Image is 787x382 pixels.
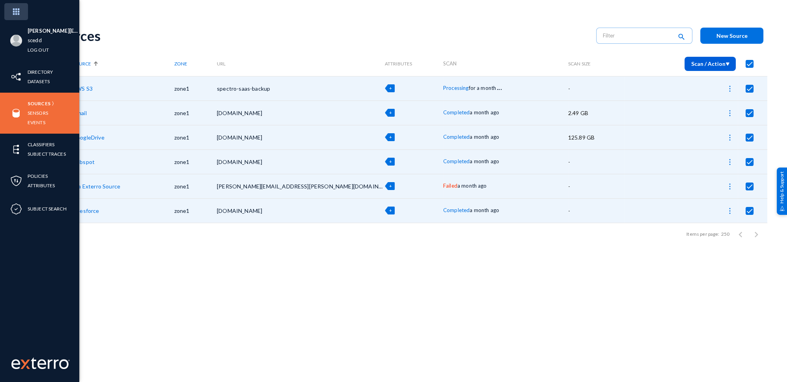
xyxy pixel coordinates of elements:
[568,61,591,67] span: Scan Size
[10,71,22,83] img: icon-inventory.svg
[568,76,625,101] td: -
[470,134,499,140] span: a month ago
[28,181,55,190] a: Attributes
[73,85,93,92] a: AWS S3
[780,206,785,211] img: help_support.svg
[28,118,45,127] a: Events
[73,134,104,141] a: GoogleDrive
[217,183,399,190] span: [PERSON_NAME][EMAIL_ADDRESS][PERSON_NAME][DOMAIN_NAME]
[21,360,30,369] img: exterro-logo.svg
[389,134,392,140] span: +
[174,61,187,67] span: Zone
[603,30,672,41] input: Filter
[28,26,79,36] li: [PERSON_NAME][EMAIL_ADDRESS][DOMAIN_NAME]
[385,61,412,67] span: Attributes
[726,134,734,142] img: icon-more.svg
[217,134,262,141] span: [DOMAIN_NAME]
[468,85,496,91] span: for a month
[52,28,588,44] div: Sources
[691,60,729,67] span: Scan / Action
[174,61,217,67] div: Zone
[28,140,54,149] a: Classifiers
[28,36,42,45] a: scedd
[726,158,734,166] img: icon-more.svg
[4,3,28,20] img: app launcher
[721,231,729,238] div: 250
[443,109,470,116] span: Completed
[726,183,734,190] img: icon-more.svg
[700,28,763,44] button: New Source
[568,198,625,223] td: -
[73,158,95,165] a: Hubspot
[568,101,625,125] td: 2.49 GB
[174,198,217,223] td: zone1
[470,158,499,164] span: a month ago
[73,183,120,190] a: Jira Exterro Source
[470,109,499,116] span: a month ago
[217,85,270,92] span: spectro-saas-backup
[497,82,498,91] span: .
[174,76,217,101] td: zone1
[443,183,457,189] span: Failed
[389,86,392,91] span: +
[726,109,734,117] img: icon-more.svg
[28,204,67,213] a: Subject Search
[733,226,748,242] button: Previous page
[28,149,66,158] a: Subject Traces
[174,149,217,174] td: zone1
[443,158,470,164] span: Completed
[726,207,734,215] img: icon-more.svg
[726,85,734,93] img: icon-more.svg
[389,208,392,213] span: +
[28,108,48,117] a: Sensors
[777,167,787,214] div: Help & Support
[217,61,226,67] span: URL
[568,125,625,149] td: 125.89 GB
[443,207,470,213] span: Completed
[73,61,174,67] div: Source
[10,107,22,119] img: icon-sources.svg
[28,67,53,76] a: Directory
[28,77,50,86] a: Datasets
[716,32,748,39] span: New Source
[217,110,262,116] span: [DOMAIN_NAME]
[389,159,392,164] span: +
[568,174,625,198] td: -
[725,62,729,66] img: down-arrow-white.svg
[498,82,500,91] span: .
[389,183,392,188] span: +
[10,35,22,47] img: blank-profile-picture.png
[28,99,50,108] a: Sources
[28,45,49,54] a: Log out
[500,82,502,91] span: .
[11,357,70,369] img: exterro-work-mark.svg
[443,85,469,91] span: Processing
[748,226,764,242] button: Next page
[73,61,91,67] span: Source
[677,32,686,43] mat-icon: search
[457,183,487,189] span: a month ago
[174,125,217,149] td: zone1
[686,231,719,238] div: Items per page:
[684,57,736,71] button: Scan / Action
[10,143,22,155] img: icon-elements.svg
[10,203,22,215] img: icon-compliance.svg
[10,175,22,187] img: icon-policies.svg
[73,207,99,214] a: Salesforce
[73,110,87,116] a: Gmail
[28,171,48,181] a: Policies
[470,207,499,213] span: a month ago
[174,174,217,198] td: zone1
[443,134,470,140] span: Completed
[174,101,217,125] td: zone1
[443,60,457,67] span: Scan
[568,149,625,174] td: -
[217,207,262,214] span: [DOMAIN_NAME]
[217,158,262,165] span: [DOMAIN_NAME]
[389,110,392,115] span: +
